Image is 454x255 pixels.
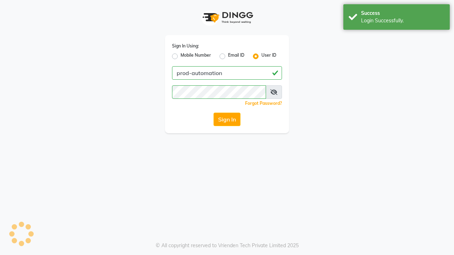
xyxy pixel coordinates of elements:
[181,52,211,61] label: Mobile Number
[261,52,276,61] label: User ID
[361,10,444,17] div: Success
[245,101,282,106] a: Forgot Password?
[172,85,266,99] input: Username
[214,113,240,126] button: Sign In
[172,66,282,80] input: Username
[172,43,199,49] label: Sign In Using:
[361,17,444,24] div: Login Successfully.
[199,7,255,28] img: logo1.svg
[228,52,244,61] label: Email ID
